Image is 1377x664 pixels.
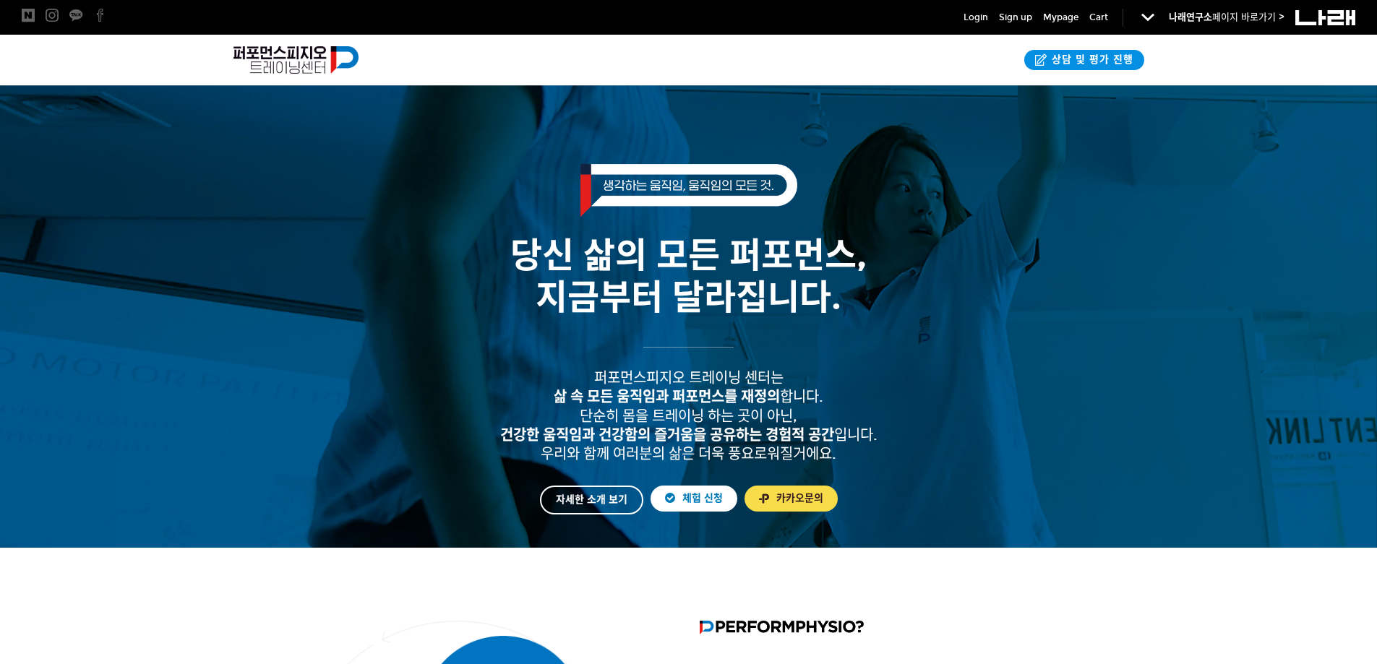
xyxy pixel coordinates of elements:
[580,164,797,217] img: 생각하는 움직임, 움직임의 모든 것.
[510,234,867,319] span: 당신 삶의 모든 퍼포먼스, 지금부터 달라집니다.
[594,369,784,387] span: 퍼포먼스피지오 트레이닝 센터는
[580,408,797,425] span: 단순히 몸을 트레이닝 하는 곳이 아닌,
[964,10,988,25] a: Login
[745,486,838,512] a: 카카오문의
[1169,12,1284,23] a: 나래연구소페이지 바로가기 >
[700,621,864,634] img: 퍼포먼스피지오란?
[1043,10,1078,25] a: Mypage
[999,10,1032,25] a: Sign up
[554,388,823,405] span: 합니다.
[500,426,834,444] strong: 건강한 움직임과 건강함의 즐거움을 공유하는 경험적 공간
[1169,12,1212,23] strong: 나래연구소
[1089,10,1108,25] a: Cart
[1024,50,1144,70] a: 상담 및 평가 진행
[540,486,643,514] a: 자세한 소개 보기
[541,445,836,462] span: 우리와 함께 여러분의 삶은 더욱 풍요로워질거에요.
[500,426,878,444] span: 입니다.
[1047,53,1133,67] span: 상담 및 평가 진행
[651,486,737,512] a: 체험 신청
[554,388,780,405] strong: 삶 속 모든 움직임과 퍼포먼스를 재정의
